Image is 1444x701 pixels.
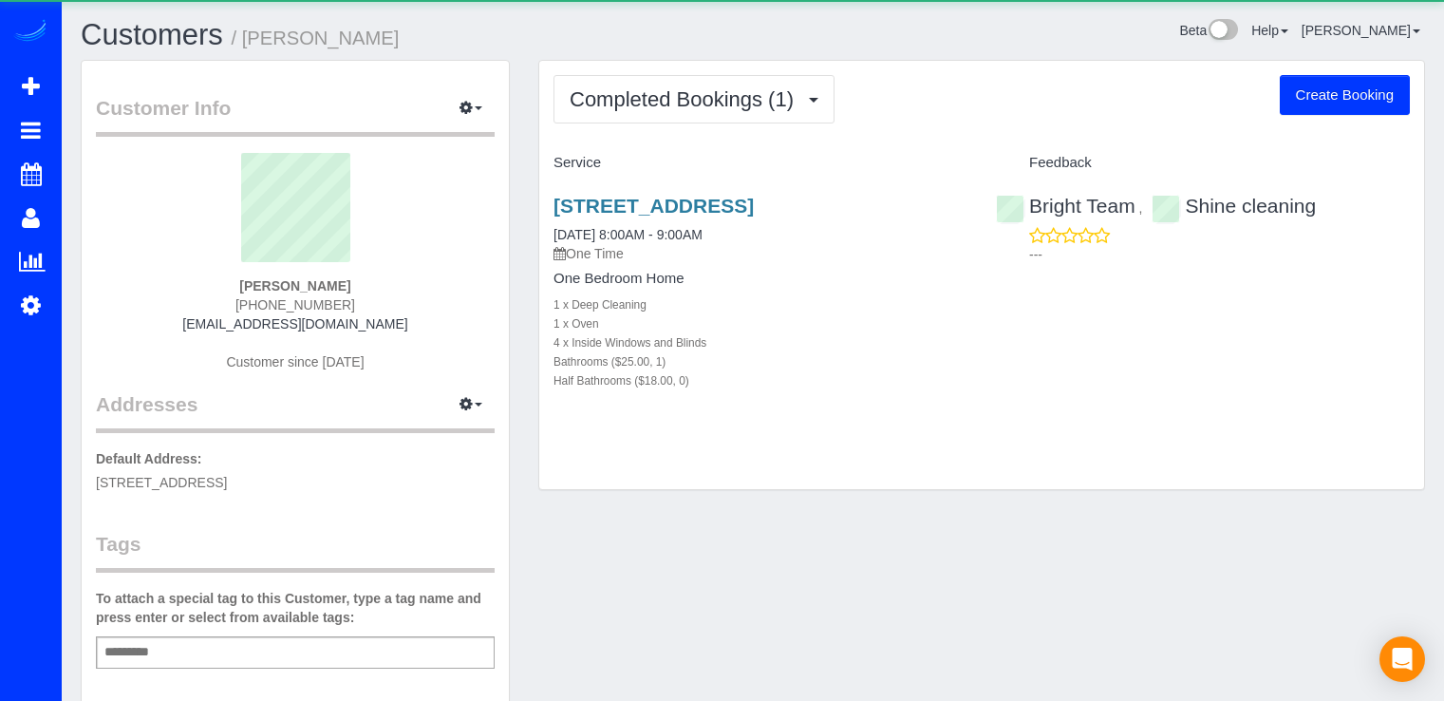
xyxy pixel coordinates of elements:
span: , [1139,200,1143,216]
p: --- [1029,245,1410,264]
small: 1 x Deep Cleaning [553,298,647,312]
h4: Service [553,155,967,171]
small: Half Bathrooms ($18.00, 0) [553,374,689,388]
a: [EMAIL_ADDRESS][DOMAIN_NAME] [182,316,407,332]
a: [PERSON_NAME] [1302,23,1420,38]
label: Default Address: [96,449,202,468]
small: 1 x Oven [553,317,599,331]
span: [STREET_ADDRESS] [96,475,227,490]
span: [PHONE_NUMBER] [235,297,355,313]
p: One Time [553,244,967,263]
a: [DATE] 8:00AM - 9:00AM [553,227,703,242]
a: Bright Team [996,195,1135,217]
label: To attach a special tag to this Customer, type a tag name and press enter or select from availabl... [96,589,495,627]
small: Bathrooms ($25.00, 1) [553,355,666,369]
strong: [PERSON_NAME] [239,278,350,294]
a: Help [1251,23,1288,38]
legend: Customer Info [96,94,495,137]
span: Completed Bookings (1) [570,87,803,111]
legend: Tags [96,530,495,573]
a: Customers [81,18,223,51]
img: Automaid Logo [11,19,49,46]
button: Create Booking [1280,75,1410,115]
img: New interface [1207,19,1238,44]
a: [STREET_ADDRESS] [553,195,754,217]
span: Customer since [DATE] [226,354,364,369]
a: Shine cleaning [1152,195,1316,217]
small: / [PERSON_NAME] [232,28,400,48]
h4: One Bedroom Home [553,271,967,287]
h4: Feedback [996,155,1410,171]
a: Beta [1179,23,1238,38]
button: Completed Bookings (1) [553,75,835,123]
div: Open Intercom Messenger [1379,636,1425,682]
small: 4 x Inside Windows and Blinds [553,336,706,350]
